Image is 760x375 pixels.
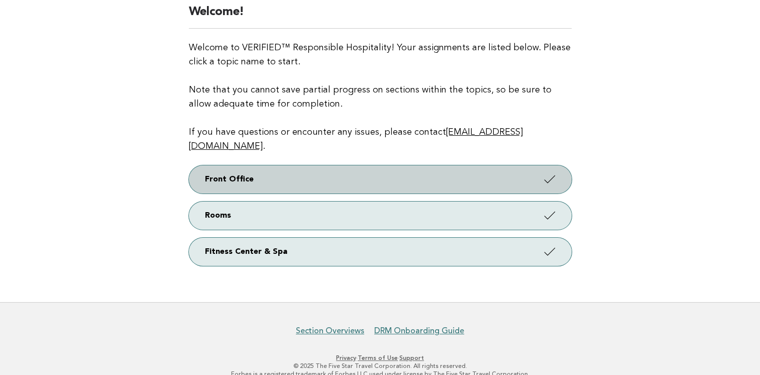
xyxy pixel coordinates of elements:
[189,4,572,29] h2: Welcome!
[296,326,364,336] a: Section Overviews
[189,202,572,230] a: Rooms
[73,354,688,362] p: · ·
[374,326,464,336] a: DRM Onboarding Guide
[189,41,572,153] p: Welcome to VERIFIED™ Responsible Hospitality! Your assignments are listed below. Please click a t...
[399,354,424,361] a: Support
[73,362,688,370] p: © 2025 The Five Star Travel Corporation. All rights reserved.
[336,354,356,361] a: Privacy
[189,165,572,194] a: Front Office
[189,238,572,266] a: Fitness Center & Spa
[358,354,398,361] a: Terms of Use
